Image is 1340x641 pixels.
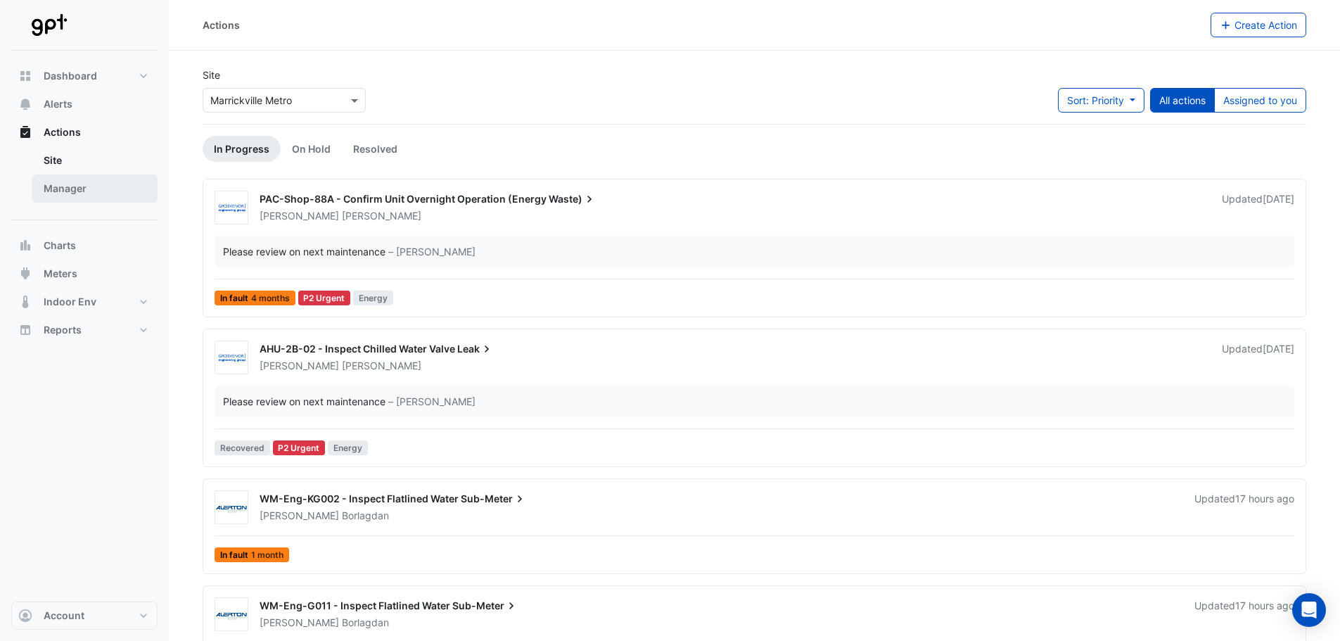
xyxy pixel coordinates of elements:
[260,493,459,504] span: WM-Eng-KG002 - Inspect Flatlined Water
[11,118,158,146] button: Actions
[388,244,476,259] span: – [PERSON_NAME]
[342,209,421,223] span: [PERSON_NAME]​
[1222,192,1294,223] div: Updated
[260,343,455,355] span: AHU-2B-02 - Inspect Chilled Water Valve
[549,192,596,206] span: Waste)
[215,501,248,515] img: Alerton
[461,492,527,506] span: Sub-Meter
[1235,599,1294,611] span: Thu 14-Aug-2025 16:50 AEST
[17,11,80,39] img: Company Logo
[18,125,32,139] app-icon: Actions
[18,323,32,337] app-icon: Reports
[44,125,81,139] span: Actions
[1222,342,1294,373] div: Updated
[11,602,158,630] button: Account
[251,294,290,303] span: 4 months
[18,267,32,281] app-icon: Meters
[32,146,158,174] a: Site
[44,267,77,281] span: Meters
[18,239,32,253] app-icon: Charts
[44,323,82,337] span: Reports
[1150,88,1215,113] button: All actions
[11,62,158,90] button: Dashboard
[223,244,385,259] div: Please review on next maintenance
[203,18,240,32] div: Actions
[353,291,393,305] span: Energy
[1194,492,1294,523] div: Updated
[273,440,326,455] div: P2 Urgent
[260,599,450,611] span: WM-Eng-G011 - Inspect Flatlined Water
[1067,94,1124,106] span: Sort: Priority
[342,136,409,162] a: Resolved
[1234,19,1297,31] span: Create Action
[203,136,281,162] a: In Progress
[215,201,248,215] img: Grosvenor Engineering
[260,360,339,372] span: [PERSON_NAME]
[260,193,547,205] span: PAC-Shop-88A - Confirm Unit Overnight Operation (Energy
[457,342,494,356] span: Leak
[11,146,158,208] div: Actions
[260,509,339,521] span: [PERSON_NAME]
[11,316,158,344] button: Reports
[215,291,295,305] span: In fault
[1058,88,1144,113] button: Sort: Priority
[215,440,270,455] span: Recovered
[388,394,476,409] span: – [PERSON_NAME]
[223,394,385,409] div: Please review on next maintenance
[260,210,339,222] span: [PERSON_NAME]
[328,440,368,455] span: Energy
[281,136,342,162] a: On Hold
[251,551,283,559] span: 1 month
[18,97,32,111] app-icon: Alerts
[452,599,518,613] span: Sub-Meter
[215,351,248,365] img: Grosvenor Engineering
[32,174,158,203] a: Manager
[1214,88,1306,113] button: Assigned to you
[11,260,158,288] button: Meters
[1263,343,1294,355] span: Fri 30-May-2025 11:15 AEST
[342,616,389,630] span: Borlagdan
[44,295,96,309] span: Indoor Env
[203,68,220,82] label: Site
[11,231,158,260] button: Charts
[11,288,158,316] button: Indoor Env
[215,608,248,622] img: Alerton
[1292,593,1326,627] div: Open Intercom Messenger
[298,291,351,305] div: P2 Urgent
[44,609,84,623] span: Account
[44,97,72,111] span: Alerts
[215,547,289,562] span: In fault
[18,295,32,309] app-icon: Indoor Env
[1263,193,1294,205] span: Fri 30-May-2025 11:16 AEST
[18,69,32,83] app-icon: Dashboard
[44,69,97,83] span: Dashboard
[260,616,339,628] span: [PERSON_NAME]
[342,359,421,373] span: [PERSON_NAME]​
[11,90,158,118] button: Alerts
[1235,493,1294,504] span: Thu 14-Aug-2025 16:51 AEST
[1211,13,1307,37] button: Create Action
[342,509,389,523] span: Borlagdan
[44,239,76,253] span: Charts
[1194,599,1294,630] div: Updated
